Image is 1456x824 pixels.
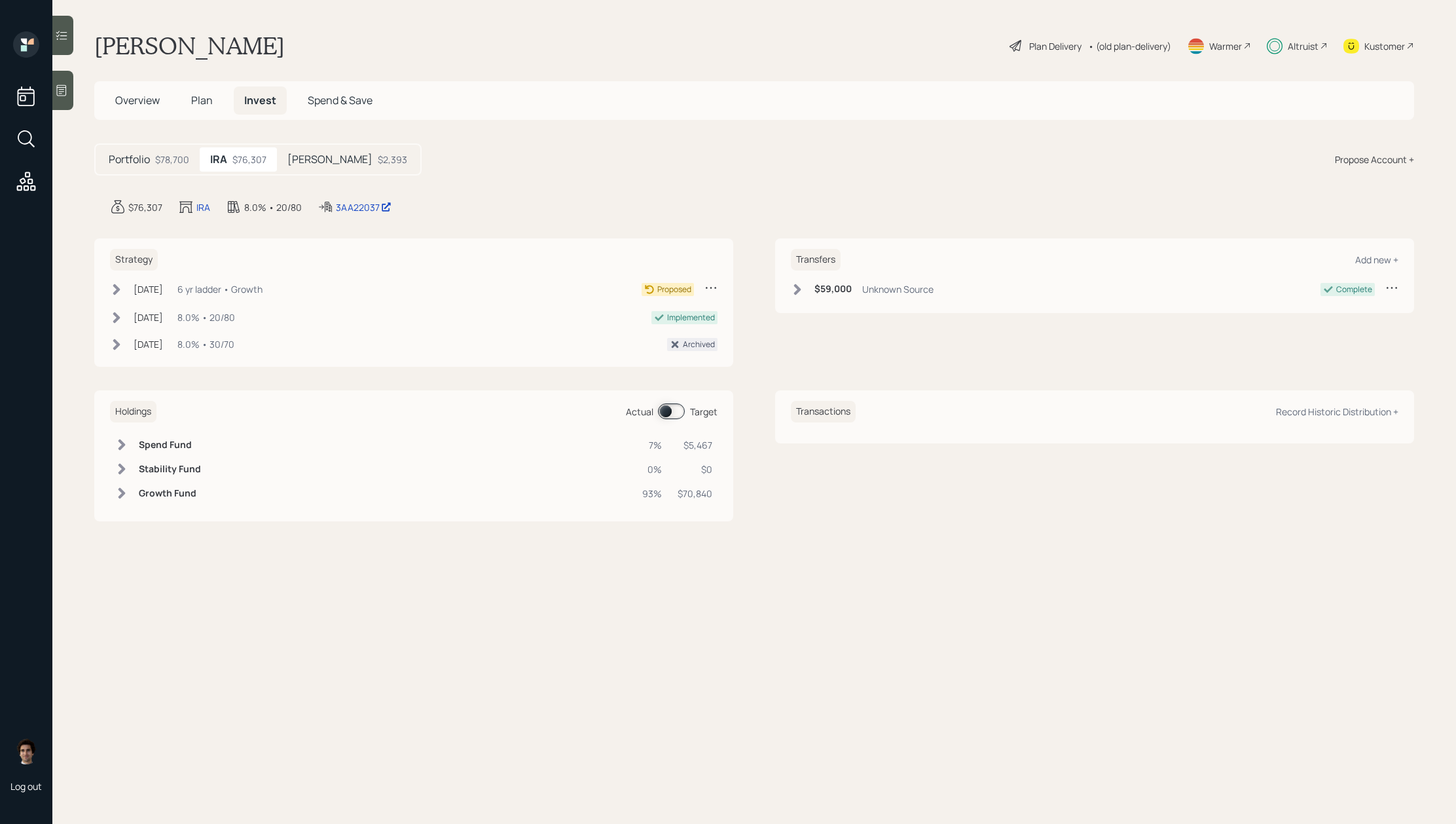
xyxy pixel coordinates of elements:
div: Altruist [1288,39,1319,53]
div: $78,700 [155,153,189,166]
div: Target [690,405,718,419]
div: 6 yr ladder • Growth [177,282,263,296]
div: Propose Account + [1335,153,1414,166]
div: 8.0% • 20/80 [244,200,302,214]
h6: Holdings [110,401,156,422]
div: Kustomer [1364,39,1405,53]
h6: $59,000 [814,284,852,295]
h6: Strategy [110,249,158,271]
img: harrison-schaefer-headshot-2.png [13,738,39,764]
div: Implemented [667,312,715,324]
h6: Stability Fund [139,464,201,475]
h6: Transactions [791,401,856,422]
div: 0% [642,462,662,476]
div: Add new + [1355,253,1398,266]
div: 93% [642,487,662,500]
div: [DATE] [134,337,163,351]
span: Spend & Save [308,93,373,107]
div: $0 [678,462,712,476]
div: Actual [626,405,653,419]
div: $70,840 [678,487,712,500]
div: Warmer [1209,39,1242,53]
div: [DATE] [134,310,163,324]
div: Proposed [657,284,691,295]
span: Plan [191,93,213,107]
h6: Spend Fund [139,440,201,451]
div: Record Historic Distribution + [1276,405,1398,418]
span: Overview [115,93,160,107]
div: $76,307 [232,153,266,166]
h5: IRA [210,153,227,166]
div: Plan Delivery [1029,39,1082,53]
div: 8.0% • 20/80 [177,310,235,324]
div: 3AA22037 [336,200,391,214]
div: Unknown Source [862,282,934,296]
div: • (old plan-delivery) [1088,39,1171,53]
div: $76,307 [128,200,162,214]
h1: [PERSON_NAME] [94,31,285,60]
h6: Transfers [791,249,841,271]
span: Invest [244,93,276,107]
div: $5,467 [678,438,712,452]
h5: Portfolio [109,153,150,166]
div: 8.0% • 30/70 [177,337,234,351]
div: [DATE] [134,282,163,296]
div: $2,393 [378,153,407,166]
div: 7% [642,438,662,452]
h6: Growth Fund [139,488,201,499]
div: Log out [10,780,42,793]
div: Complete [1336,284,1372,295]
h5: [PERSON_NAME] [287,153,373,166]
div: IRA [196,200,210,214]
div: Archived [683,339,715,350]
